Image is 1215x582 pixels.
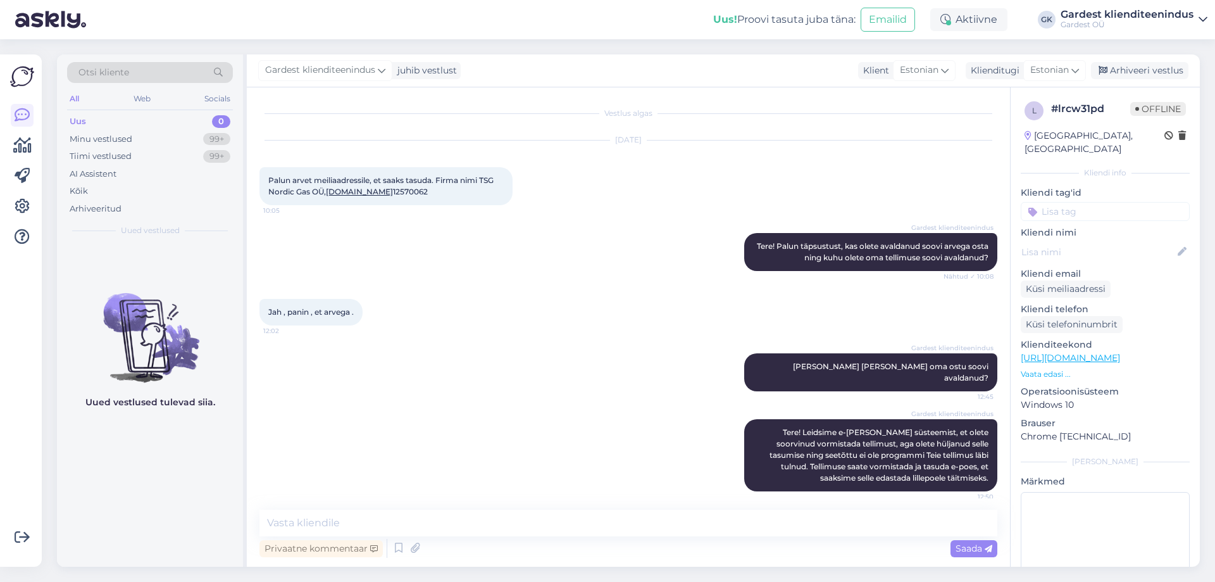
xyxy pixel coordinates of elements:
div: Arhiveeri vestlus [1091,62,1188,79]
input: Lisa nimi [1021,245,1175,259]
p: Kliendi email [1021,267,1190,281]
div: 0 [212,115,230,128]
a: Gardest klienditeenindusGardest OÜ [1061,9,1207,30]
div: Arhiveeritud [70,203,121,215]
div: Aktiivne [930,8,1007,31]
p: Operatsioonisüsteem [1021,385,1190,398]
div: Minu vestlused [70,133,132,146]
img: Askly Logo [10,65,34,89]
div: All [67,91,82,107]
div: Gardest OÜ [1061,20,1193,30]
span: Estonian [1030,63,1069,77]
span: 12:50 [946,492,994,502]
div: Gardest klienditeenindus [1061,9,1193,20]
span: Tere! Palun täpsustust, kas olete avaldanud soovi arvega osta ning kuhu olete oma tellimuse soovi... [757,241,990,262]
p: Kliendi tag'id [1021,186,1190,199]
span: Uued vestlused [121,225,180,236]
p: Brauser [1021,417,1190,430]
span: Otsi kliente [78,66,129,79]
span: 12:45 [946,392,994,402]
div: Proovi tasuta juba täna: [713,12,856,27]
div: Kliendi info [1021,167,1190,179]
p: Windows 10 [1021,398,1190,412]
div: GK [1038,11,1056,28]
span: Nähtud ✓ 10:08 [944,272,994,281]
span: Gardest klienditeenindus [265,63,375,77]
div: [GEOGRAPHIC_DATA], [GEOGRAPHIC_DATA] [1025,129,1164,156]
div: Vestlus algas [259,108,997,119]
div: Klienditugi [966,64,1019,77]
div: Tiimi vestlused [70,150,132,163]
span: Offline [1130,102,1186,116]
p: Chrome [TECHNICAL_ID] [1021,430,1190,443]
div: Klient [858,64,889,77]
div: juhib vestlust [392,64,457,77]
div: [PERSON_NAME] [1021,456,1190,467]
img: No chats [57,270,243,384]
span: Estonian [900,63,938,77]
span: 12:02 [263,326,311,336]
p: Kliendi nimi [1021,226,1190,239]
a: [URL][DOMAIN_NAME] [1021,352,1120,364]
div: Uus [70,115,86,128]
div: Küsi telefoninumbrit [1021,316,1123,333]
div: # lrcw31pd [1051,101,1130,117]
div: 99+ [203,150,230,163]
span: Gardest klienditeenindus [911,409,994,419]
div: Privaatne kommentaar [259,540,383,557]
p: Uued vestlused tulevad siia. [85,396,215,409]
span: Saada [956,543,992,554]
span: Gardest klienditeenindus [911,223,994,232]
div: Küsi meiliaadressi [1021,281,1111,298]
p: Klienditeekond [1021,338,1190,351]
div: AI Assistent [70,168,116,180]
span: [PERSON_NAME] [PERSON_NAME] oma ostu soovi avaldanud? [793,362,990,383]
span: l [1032,106,1037,115]
div: Kõik [70,185,88,198]
p: Kliendi telefon [1021,303,1190,316]
input: Lisa tag [1021,202,1190,221]
button: Emailid [861,8,915,32]
span: Palun arvet meiliaadressile, et saaks tasuda. Firma nimi TSG Nordic Gas OÜ, 12570062 [268,175,495,196]
div: [DATE] [259,134,997,146]
p: Vaata edasi ... [1021,369,1190,380]
span: Jah , panin , et arvega . [268,307,354,317]
span: 10:05 [263,206,311,215]
div: 99+ [203,133,230,146]
div: Web [131,91,153,107]
span: Gardest klienditeenindus [911,343,994,353]
div: Socials [202,91,233,107]
p: Märkmed [1021,475,1190,488]
span: Tere! Leidsime e-[PERSON_NAME] süsteemist, et olete soorvinud vormistada tellimust, aga olete hül... [769,427,990,483]
b: Uus! [713,13,737,25]
a: [DOMAIN_NAME] [326,187,393,196]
